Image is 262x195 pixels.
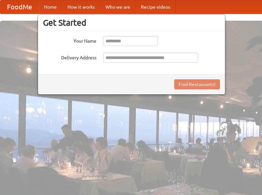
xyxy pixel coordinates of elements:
[43,36,96,44] label: Your Name
[136,0,176,14] a: Recipe videos
[0,0,39,14] a: FoodMe
[100,0,136,14] a: Who we are
[43,53,96,61] label: Delivery Address
[43,18,220,28] h3: Get Started
[174,79,220,89] button: Find Restaurants!
[39,0,62,14] a: Home
[62,0,100,14] a: How it works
